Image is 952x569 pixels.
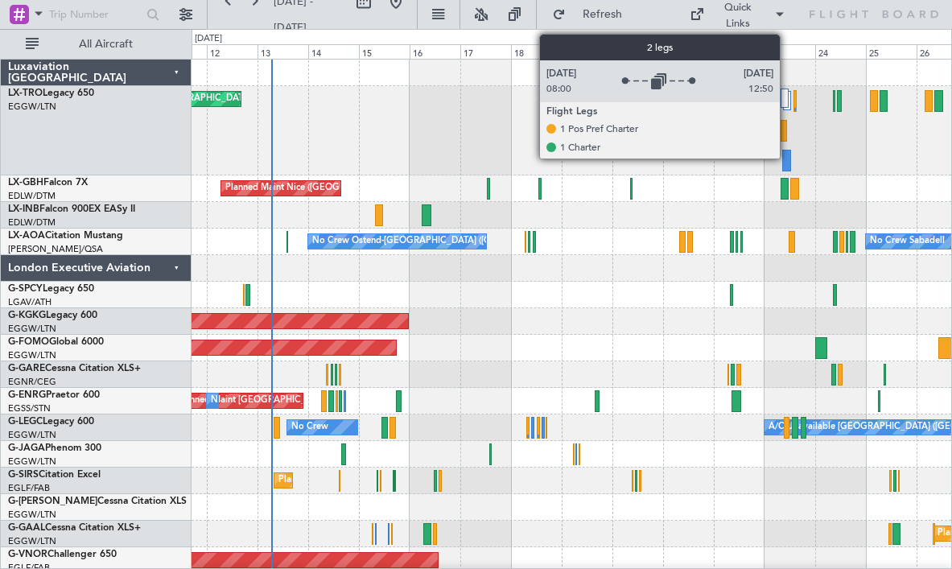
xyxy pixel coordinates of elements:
[42,39,170,50] span: All Aircraft
[511,44,562,59] div: 18
[8,337,104,347] a: G-FOMOGlobal 6000
[663,44,714,59] div: 21
[8,443,101,453] a: G-JAGAPhenom 300
[8,417,94,427] a: G-LEGCLegacy 600
[8,497,97,506] span: G-[PERSON_NAME]
[8,509,56,521] a: EGGW/LTN
[211,389,248,413] div: No Crew
[8,284,43,294] span: G-SPCY
[86,87,351,111] div: Unplanned Maint [GEOGRAPHIC_DATA] ([GEOGRAPHIC_DATA])
[8,284,94,294] a: G-SPCYLegacy 650
[207,44,258,59] div: 12
[8,89,94,98] a: LX-TROLegacy 650
[8,204,135,214] a: LX-INBFalcon 900EX EASy II
[8,296,52,308] a: LGAV/ATH
[8,523,45,533] span: G-GAAL
[8,470,101,480] a: G-SIRSCitation Excel
[764,44,815,59] div: 23
[8,323,56,335] a: EGGW/LTN
[312,229,576,254] div: No Crew Ostend-[GEOGRAPHIC_DATA] ([GEOGRAPHIC_DATA])
[278,468,532,493] div: Planned Maint [GEOGRAPHIC_DATA] ([GEOGRAPHIC_DATA])
[8,390,100,400] a: G-ENRGPraetor 600
[8,470,39,480] span: G-SIRS
[8,390,46,400] span: G-ENRG
[8,178,43,188] span: LX-GBH
[8,417,43,427] span: G-LEGC
[545,2,641,27] button: Refresh
[308,44,359,59] div: 14
[49,2,142,27] input: Trip Number
[682,2,794,27] button: Quick Links
[8,497,187,506] a: G-[PERSON_NAME]Cessna Citation XLS
[18,31,175,57] button: All Aircraft
[8,456,56,468] a: EGGW/LTN
[8,443,45,453] span: G-JAGA
[562,44,612,59] div: 19
[8,429,56,441] a: EGGW/LTN
[8,482,50,494] a: EGLF/FAB
[866,44,917,59] div: 25
[8,337,49,347] span: G-FOMO
[8,178,88,188] a: LX-GBHFalcon 7X
[225,176,405,200] div: Planned Maint Nice ([GEOGRAPHIC_DATA])
[8,376,56,388] a: EGNR/CEG
[410,44,460,59] div: 16
[8,231,45,241] span: LX-AOA
[8,101,56,113] a: EGGW/LTN
[8,364,45,373] span: G-GARE
[8,89,43,98] span: LX-TRO
[291,415,328,439] div: No Crew
[195,32,222,46] div: [DATE]
[8,535,56,547] a: EGGW/LTN
[8,243,103,255] a: [PERSON_NAME]/QSA
[8,349,56,361] a: EGGW/LTN
[8,231,123,241] a: LX-AOACitation Mustang
[359,44,410,59] div: 15
[8,550,117,559] a: G-VNORChallenger 650
[8,311,46,320] span: G-KGKG
[870,229,945,254] div: No Crew Sabadell
[714,44,764,59] div: 22
[460,44,511,59] div: 17
[8,523,141,533] a: G-GAALCessna Citation XLS+
[8,402,51,414] a: EGSS/STN
[8,311,97,320] a: G-KGKGLegacy 600
[815,44,866,59] div: 24
[8,204,39,214] span: LX-INB
[258,44,308,59] div: 13
[612,44,663,59] div: 20
[8,550,47,559] span: G-VNOR
[569,9,637,20] span: Refresh
[8,364,141,373] a: G-GARECessna Citation XLS+
[8,190,56,202] a: EDLW/DTM
[8,216,56,229] a: EDLW/DTM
